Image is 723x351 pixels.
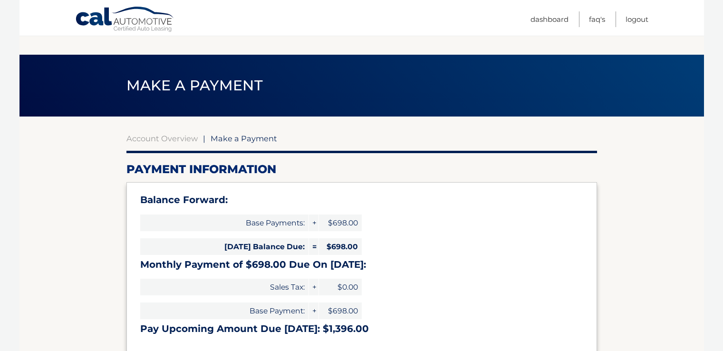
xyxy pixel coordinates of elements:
span: = [309,238,318,255]
h3: Pay Upcoming Amount Due [DATE]: $1,396.00 [140,323,583,335]
a: Account Overview [126,134,198,143]
span: | [203,134,205,143]
span: $698.00 [319,214,362,231]
a: Logout [626,11,648,27]
a: Cal Automotive [75,6,175,34]
span: + [309,279,318,295]
a: FAQ's [589,11,605,27]
span: Make a Payment [211,134,277,143]
span: Base Payments: [140,214,308,231]
span: Make a Payment [126,77,263,94]
h2: Payment Information [126,162,597,176]
h3: Balance Forward: [140,194,583,206]
span: $698.00 [319,238,362,255]
a: Dashboard [530,11,569,27]
span: + [309,214,318,231]
span: $698.00 [319,302,362,319]
span: [DATE] Balance Due: [140,238,308,255]
h3: Monthly Payment of $698.00 Due On [DATE]: [140,259,583,271]
span: $0.00 [319,279,362,295]
span: Base Payment: [140,302,308,319]
span: + [309,302,318,319]
span: Sales Tax: [140,279,308,295]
